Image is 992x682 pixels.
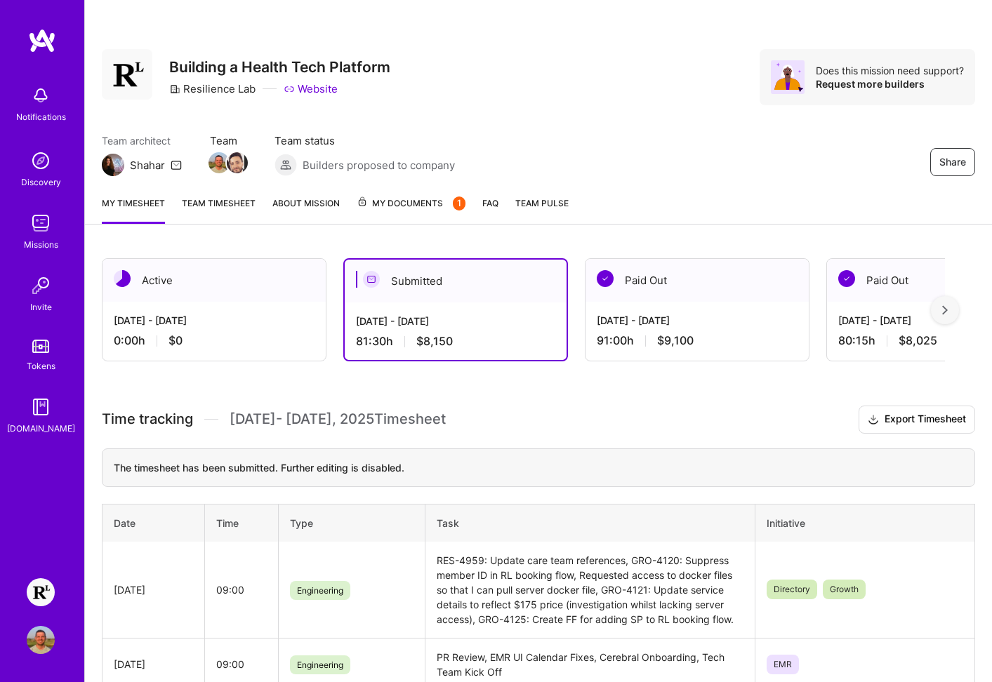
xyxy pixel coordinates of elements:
div: 91:00 h [597,333,798,348]
div: [DOMAIN_NAME] [7,421,75,436]
span: Time tracking [102,410,193,428]
div: Submitted [345,260,567,302]
img: Team Member Avatar [227,152,248,173]
img: discovery [27,147,55,175]
span: My Documents [357,196,465,211]
span: $9,100 [657,333,694,348]
a: About Mission [272,196,340,224]
img: Paid Out [597,270,614,287]
span: Engineering [290,655,350,674]
span: Directory [767,580,817,599]
span: Engineering [290,581,350,600]
div: Missions [24,237,58,252]
h3: Building a Health Tech Platform [169,58,390,76]
a: Team Member Avatar [228,151,246,175]
a: My timesheet [102,196,165,224]
div: Request more builders [816,77,964,91]
img: Active [114,270,131,287]
img: Team Member Avatar [209,152,230,173]
div: Shahar [130,158,165,173]
div: Resilience Lab [169,81,256,96]
a: Website [284,81,338,96]
img: tokens [32,340,49,353]
i: icon CompanyGray [169,83,180,95]
img: Invite [27,272,55,300]
img: Paid Out [838,270,855,287]
div: 1 [453,196,465,210]
a: User Avatar [23,626,58,654]
span: Team status [275,133,455,148]
a: FAQ [482,196,498,224]
span: Team architect [102,133,182,148]
div: Paid Out [586,259,809,302]
span: Team Pulse [515,198,569,208]
a: Team Pulse [515,196,569,224]
div: 0:00 h [114,333,315,348]
img: Builders proposed to company [275,154,297,176]
th: Task [425,504,755,542]
a: Team timesheet [182,196,256,224]
button: Export Timesheet [859,406,975,434]
td: 09:00 [205,542,278,638]
th: Time [205,504,278,542]
div: [DATE] - [DATE] [597,313,798,328]
div: Discovery [21,175,61,189]
img: Company Logo [102,49,152,100]
i: icon Mail [171,159,182,170]
th: Initiative [755,504,974,542]
span: $8,025 [899,333,937,348]
span: Growth [823,580,866,599]
span: $0 [168,333,183,348]
div: The timesheet has been submitted. Further editing is disabled. [102,448,975,487]
a: Resilience Lab: Building a Health Tech Platform [23,578,58,606]
img: right [942,305,948,315]
span: Team [210,133,246,148]
div: Notifications [16,109,66,124]
span: [DATE] - [DATE] , 2025 Timesheet [230,410,446,428]
span: EMR [767,655,799,674]
div: 81:30 h [356,334,555,349]
i: icon Download [868,413,879,427]
img: logo [28,28,56,53]
button: Share [930,148,975,176]
div: Invite [30,300,52,314]
span: Builders proposed to company [303,158,455,173]
img: bell [27,81,55,109]
img: guide book [27,393,55,421]
div: Tokens [27,359,55,373]
img: Submitted [363,271,380,288]
img: Resilience Lab: Building a Health Tech Platform [27,578,55,606]
div: [DATE] - [DATE] [356,314,555,328]
span: $8,150 [416,334,453,349]
th: Date [102,504,205,542]
a: Team Member Avatar [210,151,228,175]
a: My Documents1 [357,196,465,224]
th: Type [278,504,425,542]
img: teamwork [27,209,55,237]
div: Active [102,259,326,302]
div: [DATE] [114,657,193,671]
img: Avatar [771,60,805,94]
td: RES-4959: Update care team references, GRO-4120: Suppress member ID in RL booking flow, Requested... [425,542,755,638]
span: Share [939,155,966,169]
div: Does this mission need support? [816,64,964,77]
div: [DATE] [114,582,193,597]
img: Team Architect [102,154,124,176]
img: User Avatar [27,626,55,654]
div: [DATE] - [DATE] [114,313,315,328]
